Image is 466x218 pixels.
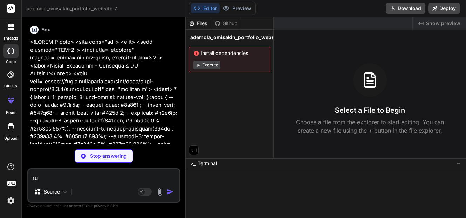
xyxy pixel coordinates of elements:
[62,189,68,195] img: Pick Models
[191,3,220,13] button: Editor
[428,3,460,14] button: Deploy
[198,160,217,167] span: Terminal
[186,20,212,27] div: Files
[90,153,127,160] p: Stop answering
[193,50,266,57] span: Install dependencies
[156,188,164,196] img: attachment
[41,26,51,33] h6: You
[212,20,241,27] div: Github
[292,118,448,135] p: Choose a file from the explorer to start editing. You can create a new file using the + button in...
[94,204,107,208] span: privacy
[27,203,180,209] p: Always double-check its answers. Your in Bind
[27,5,119,12] span: ademola_omisakin_portfolio_website
[6,59,16,65] label: code
[6,110,15,115] label: prem
[28,169,179,182] textarea: ru
[190,160,196,167] span: >_
[190,34,280,41] span: ademola_omisakin_portfolio_website
[335,105,405,115] h3: Select a File to Begin
[4,135,18,141] label: Upload
[457,160,460,167] span: −
[455,158,462,169] button: −
[44,188,60,195] p: Source
[3,35,18,41] label: threads
[426,20,460,27] span: Show preview
[220,3,254,13] button: Preview
[5,195,17,207] img: settings
[167,188,174,195] img: icon
[4,83,17,89] label: GitHub
[386,3,425,14] button: Download
[193,61,220,69] button: Execute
